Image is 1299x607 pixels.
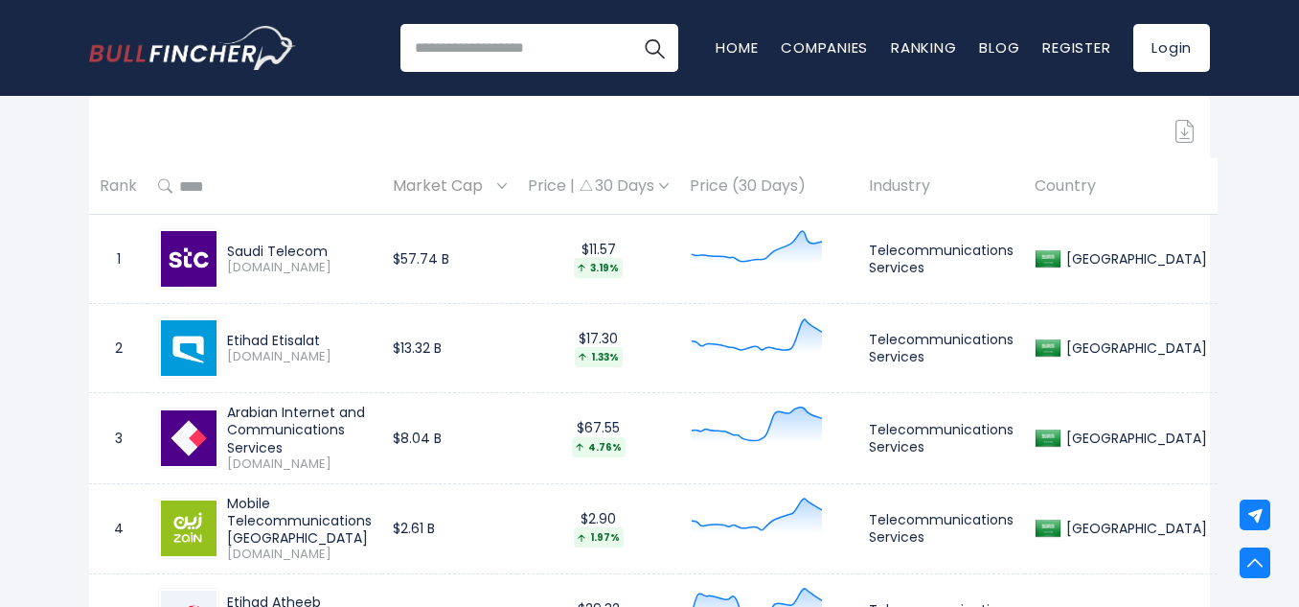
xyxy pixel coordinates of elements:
[89,304,148,393] td: 2
[528,330,669,367] div: $17.30
[89,26,295,70] a: Go to homepage
[858,393,1024,483] td: Telecommunications Services
[161,410,216,466] img: 7202.SR.png
[89,483,148,573] td: 4
[227,260,372,276] span: [DOMAIN_NAME]
[89,158,148,215] th: Rank
[382,304,517,393] td: $13.32 B
[1061,339,1207,357] div: [GEOGRAPHIC_DATA]
[227,332,372,349] div: Etihad Etisalat
[382,393,517,483] td: $8.04 B
[382,215,517,304] td: $57.74 B
[227,243,372,260] div: Saudi Telecom
[630,24,678,72] button: Search
[161,501,216,556] img: 7030.SR.png
[858,304,1024,393] td: Telecommunications Services
[1061,250,1207,268] div: [GEOGRAPHIC_DATA]
[1024,158,1218,215] th: Country
[858,215,1024,304] td: Telecommunications Services
[858,158,1024,215] th: Industry
[227,456,372,473] span: [DOMAIN_NAME]
[227,349,372,365] span: [DOMAIN_NAME]
[528,241,669,278] div: $11.57
[781,37,868,58] a: Companies
[382,483,517,573] td: $2.61 B
[575,347,623,367] div: 1.33%
[528,510,669,548] div: $2.90
[1061,520,1207,537] div: [GEOGRAPHIC_DATA]
[227,495,372,548] div: Mobile Telecommunications [GEOGRAPHIC_DATA]
[89,215,148,304] td: 1
[572,437,626,457] div: 4.76%
[528,419,669,456] div: $67.55
[528,176,669,197] div: Price | 30 Days
[1061,430,1207,447] div: [GEOGRAPHIC_DATA]
[227,547,372,563] span: [DOMAIN_NAME]
[574,258,623,278] div: 3.19%
[89,393,148,483] td: 3
[89,26,296,70] img: Bullfincher logo
[227,404,372,456] div: Arabian Internet and Communications Services
[858,483,1024,573] td: Telecommunications Services
[1042,37,1110,58] a: Register
[679,158,858,215] th: Price (30 Days)
[716,37,758,58] a: Home
[161,320,216,376] img: 7020.SR.png
[393,172,492,201] span: Market Cap
[161,231,216,287] img: 7010.SR.png
[979,37,1019,58] a: Blog
[891,37,956,58] a: Ranking
[574,527,624,548] div: 1.97%
[1133,24,1210,72] a: Login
